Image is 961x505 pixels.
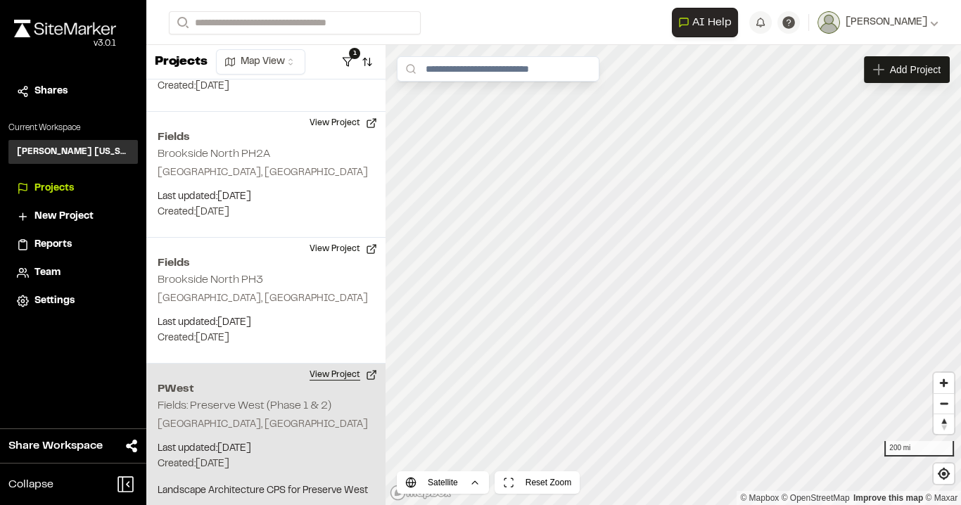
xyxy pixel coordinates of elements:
[158,417,374,433] p: [GEOGRAPHIC_DATA], [GEOGRAPHIC_DATA]
[672,8,744,37] div: Open AI Assistant
[14,37,116,50] div: Oh geez...please don't...
[158,456,374,472] p: Created: [DATE]
[672,8,738,37] button: Open AI Assistant
[301,238,386,260] button: View Project
[158,79,374,94] p: Created: [DATE]
[17,293,129,309] a: Settings
[158,291,374,307] p: [GEOGRAPHIC_DATA], [GEOGRAPHIC_DATA]
[301,364,386,386] button: View Project
[17,84,129,99] a: Shares
[8,122,138,134] p: Current Workspace
[8,476,53,493] span: Collapse
[692,14,732,31] span: AI Help
[14,20,116,37] img: rebrand.png
[846,15,927,30] span: [PERSON_NAME]
[158,165,374,181] p: [GEOGRAPHIC_DATA], [GEOGRAPHIC_DATA]
[155,53,208,72] p: Projects
[34,237,72,252] span: Reports
[338,51,357,73] button: 1
[301,112,386,134] button: View Project
[495,471,580,494] button: Reset Zoom
[934,464,954,484] button: Find my location
[782,493,850,503] a: OpenStreetMap
[17,209,129,224] a: New Project
[158,189,374,205] p: Last updated: [DATE]
[817,11,840,34] img: User
[158,381,374,397] h2: PWest
[740,493,779,503] a: Mapbox
[158,401,331,411] h2: Fields: Preserve West (Phase 1 & 2)
[925,493,957,503] a: Maxar
[158,483,374,499] p: Landscape Architecture CPS for Preserve West
[934,373,954,393] button: Zoom in
[17,265,129,281] a: Team
[17,146,129,158] h3: [PERSON_NAME] [US_STATE]
[8,437,103,454] span: Share Workspace
[397,471,489,494] button: Satellite
[890,63,941,77] span: Add Project
[17,181,129,196] a: Projects
[934,394,954,414] span: Zoom out
[158,129,374,146] h2: Fields
[34,209,94,224] span: New Project
[158,205,374,220] p: Created: [DATE]
[934,414,954,434] button: Reset bearing to north
[34,181,74,196] span: Projects
[853,493,923,503] a: Map feedback
[349,48,360,59] span: 1
[390,485,452,501] a: Mapbox logo
[934,393,954,414] button: Zoom out
[158,275,263,285] h2: Brookside North PH3
[158,331,374,346] p: Created: [DATE]
[158,255,374,271] h2: Fields
[158,149,270,159] h2: Brookside North PH2A
[34,84,68,99] span: Shares
[34,293,75,309] span: Settings
[158,441,374,456] p: Last updated: [DATE]
[158,315,374,331] p: Last updated: [DATE]
[34,265,61,281] span: Team
[884,441,954,456] div: 200 mi
[817,11,938,34] button: [PERSON_NAME]
[17,237,129,252] a: Reports
[169,11,194,34] button: Search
